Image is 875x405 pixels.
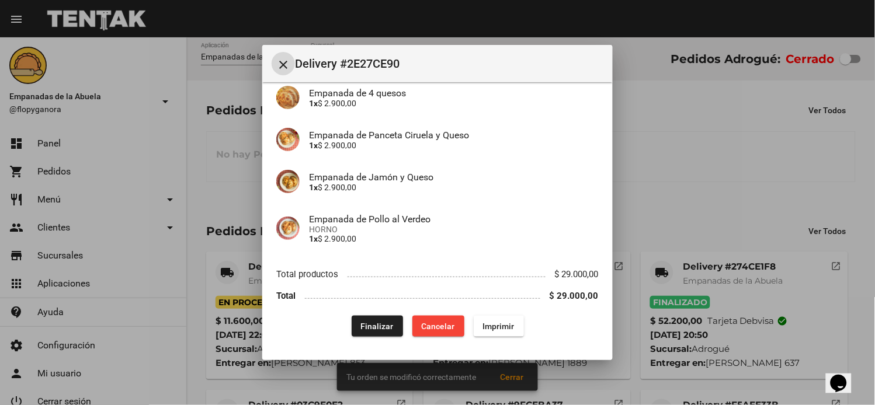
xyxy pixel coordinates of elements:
[276,217,300,240] img: b535b57a-eb23-4682-a080-b8c53aa6123f.jpg
[295,54,603,73] span: Delivery #2E27CE90
[272,52,295,75] button: Cerrar
[309,234,599,243] p: $ 2.900,00
[474,316,524,337] button: Imprimir
[309,225,599,234] span: HORNO
[352,316,403,337] button: Finalizar
[309,88,599,99] h4: Empanada de 4 quesos
[309,214,599,225] h4: Empanada de Pollo al Verdeo
[309,141,599,150] p: $ 2.900,00
[309,183,318,192] b: 1x
[276,86,300,109] img: 363ca94e-5ed4-4755-8df0-ca7d50f4a994.jpg
[826,358,863,393] iframe: chat widget
[276,285,599,306] li: Total $ 29.000,00
[309,130,599,141] h4: Empanada de Panceta Ciruela y Queso
[422,322,455,331] span: Cancelar
[309,141,318,150] b: 1x
[309,172,599,183] h4: Empanada de Jamón y Queso
[309,99,318,108] b: 1x
[309,234,318,243] b: 1x
[276,128,300,151] img: a07d0382-12a7-4aaa-a9a8-9d363701184e.jpg
[309,99,599,108] p: $ 2.900,00
[309,183,599,192] p: $ 2.900,00
[361,322,394,331] span: Finalizar
[483,322,515,331] span: Imprimir
[276,263,599,285] li: Total productos $ 29.000,00
[276,170,300,193] img: 72c15bfb-ac41-4ae4-a4f2-82349035ab42.jpg
[276,58,290,72] mat-icon: Cerrar
[412,316,464,337] button: Cancelar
